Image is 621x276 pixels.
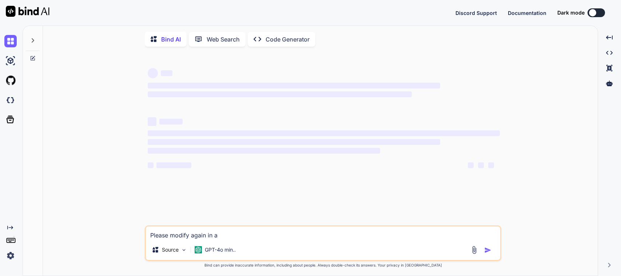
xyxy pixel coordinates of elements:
span: ‌ [148,83,440,88]
span: Documentation [508,10,546,16]
p: Bind AI [161,35,181,44]
span: ‌ [148,148,380,154]
span: Dark mode [557,9,585,16]
span: ‌ [148,117,156,126]
span: ‌ [159,119,183,125]
span: ‌ [148,130,500,136]
textarea: Please modify again in a [146,226,500,240]
p: GPT-4o min.. [205,246,236,253]
span: ‌ [488,162,494,168]
img: Pick Models [181,247,187,253]
img: attachment [470,246,478,254]
img: ai-studio [4,55,17,67]
p: Source [162,246,179,253]
img: githubLight [4,74,17,87]
img: chat [4,35,17,47]
span: ‌ [148,68,158,78]
button: Discord Support [455,9,497,17]
span: ‌ [148,139,440,145]
span: ‌ [148,162,154,168]
span: ‌ [148,91,412,97]
img: Bind AI [6,6,49,17]
p: Code Generator [266,35,310,44]
span: ‌ [161,70,172,76]
span: ‌ [156,162,191,168]
img: settings [4,249,17,262]
span: Discord Support [455,10,497,16]
span: ‌ [478,162,484,168]
p: Bind can provide inaccurate information, including about people. Always double-check its answers.... [145,263,501,268]
img: icon [484,247,491,254]
span: ‌ [468,162,474,168]
button: Documentation [508,9,546,17]
p: Web Search [207,35,240,44]
img: GPT-4o mini [195,246,202,253]
img: darkCloudIdeIcon [4,94,17,106]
